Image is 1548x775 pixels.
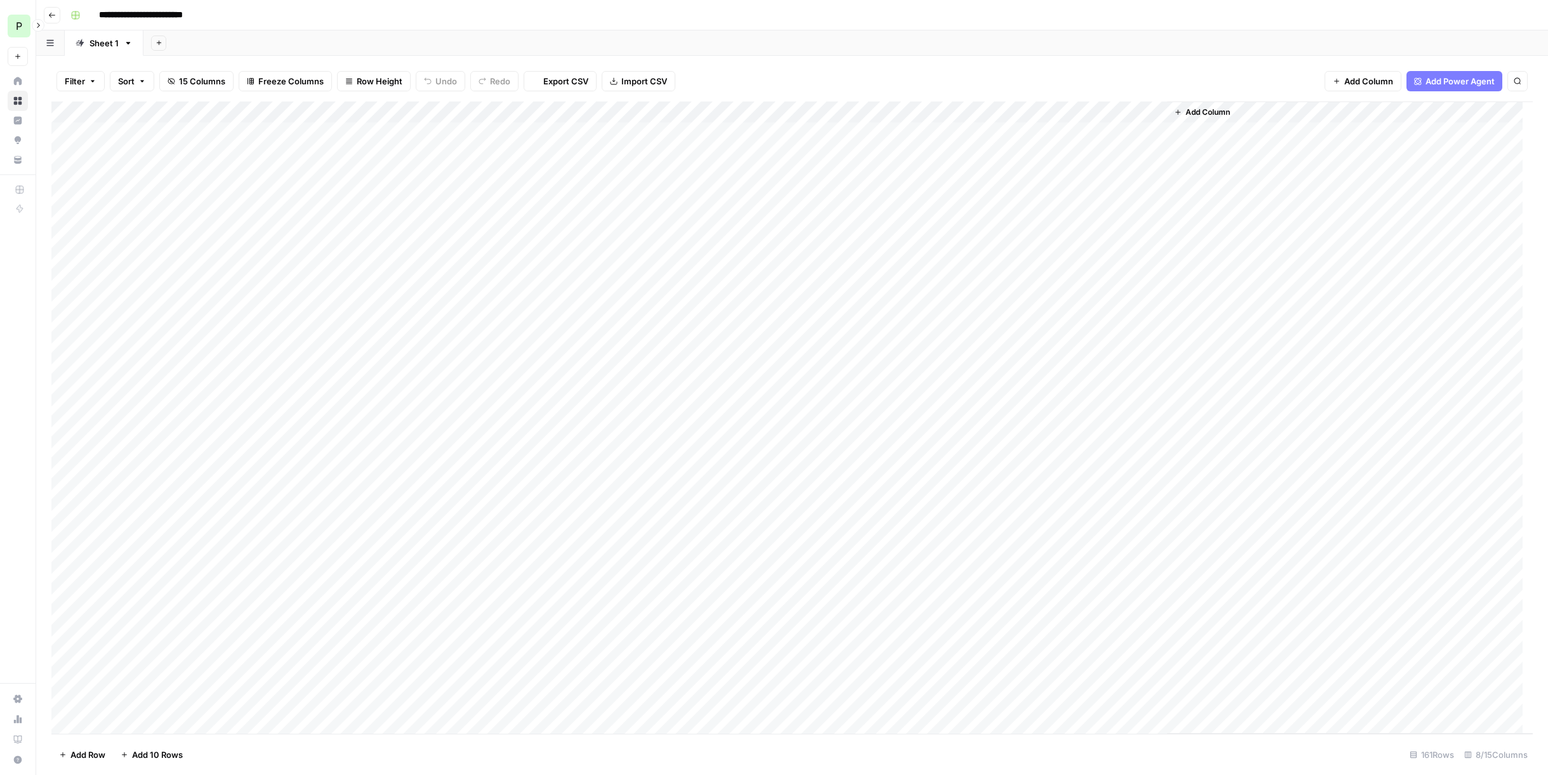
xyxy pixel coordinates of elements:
span: Export CSV [543,75,588,88]
span: P [16,18,22,34]
button: Add Column [1325,71,1401,91]
div: 8/15 Columns [1459,745,1533,765]
button: Add Row [51,745,113,765]
button: Redo [470,71,519,91]
button: Help + Support [8,750,28,770]
span: Add Column [1344,75,1393,88]
span: 15 Columns [179,75,225,88]
button: Row Height [337,71,411,91]
span: Freeze Columns [258,75,324,88]
button: Import CSV [602,71,675,91]
a: Opportunities [8,130,28,150]
button: Filter [56,71,105,91]
button: Freeze Columns [239,71,332,91]
button: Add Column [1169,104,1235,120]
button: 15 Columns [159,71,234,91]
span: Row Height [357,75,402,88]
span: Sort [118,75,135,88]
a: Home [8,71,28,91]
span: Import CSV [621,75,667,88]
a: Browse [8,91,28,111]
span: Add Row [70,748,105,761]
span: Add Column [1186,107,1230,118]
button: Workspace: Paragon [8,10,28,42]
button: Sort [110,71,154,91]
div: Sheet 1 [89,37,119,49]
a: Your Data [8,150,28,170]
button: Undo [416,71,465,91]
span: Add Power Agent [1426,75,1495,88]
a: Sheet 1 [65,30,143,56]
span: Redo [490,75,510,88]
span: Add 10 Rows [132,748,183,761]
a: Settings [8,689,28,709]
div: 161 Rows [1405,745,1459,765]
span: Undo [435,75,457,88]
button: Export CSV [524,71,597,91]
a: Learning Hub [8,729,28,750]
a: Insights [8,110,28,131]
a: Usage [8,709,28,729]
button: Add 10 Rows [113,745,190,765]
span: Filter [65,75,85,88]
button: Add Power Agent [1406,71,1502,91]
